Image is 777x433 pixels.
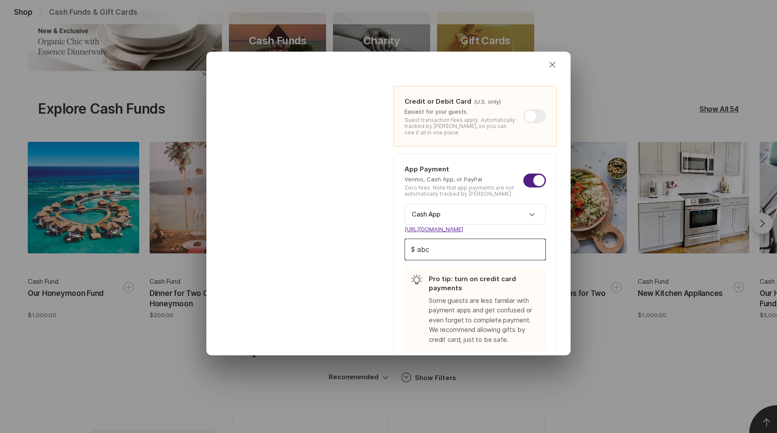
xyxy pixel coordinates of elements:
[411,245,415,254] span: $
[405,175,523,183] p: Venmo, Cash App, or PayPal
[474,98,501,105] p: (U.S. only)
[429,296,539,345] p: Some guests are less familiar with payment apps and get confused or even forget to complete payme...
[405,185,523,197] p: Zero fees. Note that app payments are not automatically tracked by [PERSON_NAME].
[405,225,546,233] a: [URL][DOMAIN_NAME]
[523,209,541,220] button: open menu
[405,117,516,135] p: Guest transaction fees apply. Automatically tracked by [PERSON_NAME], so you can see it all in on...
[405,108,516,115] p: Easiest for your guests.
[405,164,449,174] p: App Payment
[527,209,537,220] span: Option select
[429,274,539,292] p: Pro tip: turn on credit card payments
[405,239,545,260] input: username
[405,97,471,106] p: Credit or Debit Card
